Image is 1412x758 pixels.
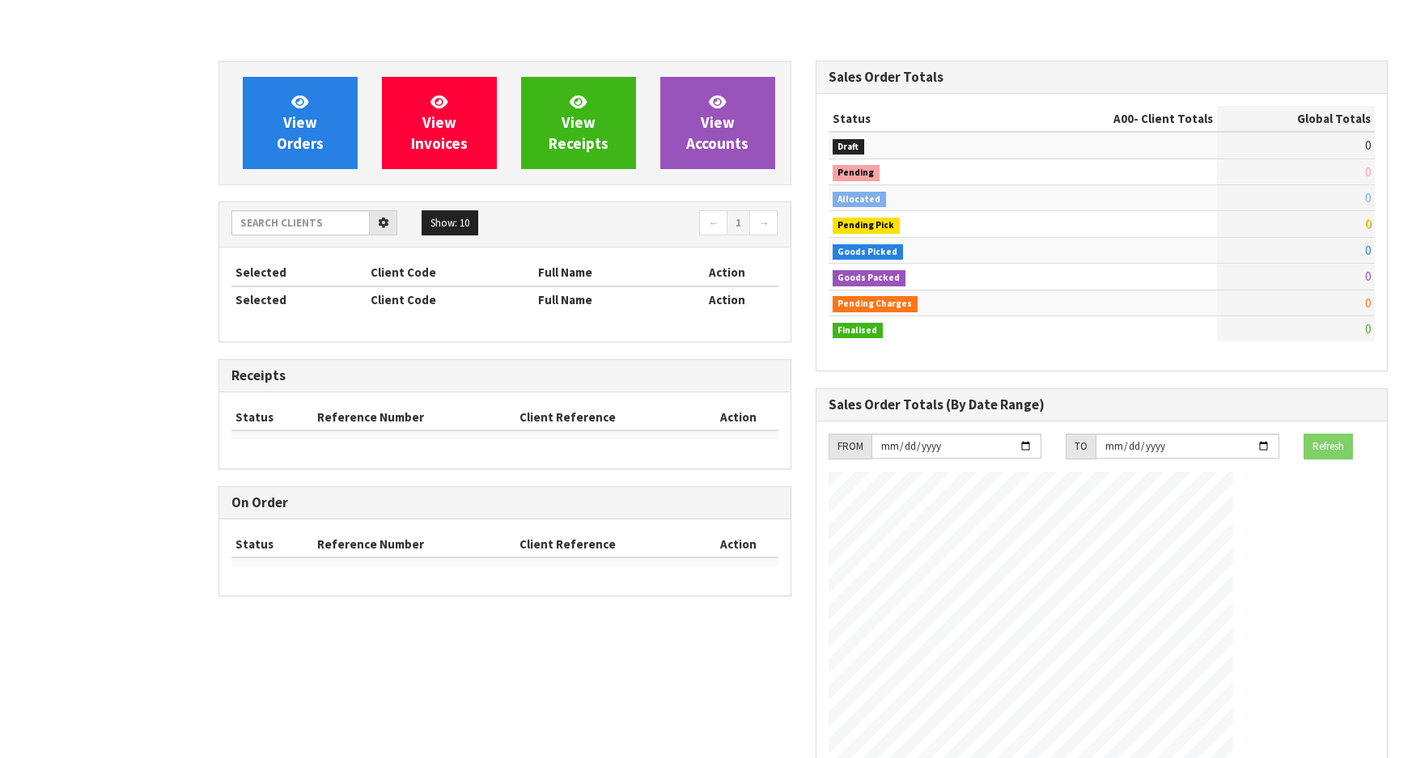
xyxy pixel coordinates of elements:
[367,260,535,286] th: Client Code
[833,139,865,155] span: Draft
[829,70,1376,85] h3: Sales Order Totals
[833,218,901,234] span: Pending Pick
[1365,138,1371,153] span: 0
[1009,106,1217,132] th: - Client Totals
[277,92,324,153] span: View Orders
[1365,295,1371,311] span: 0
[699,210,727,236] a: ←
[699,404,778,430] th: Action
[367,286,535,312] th: Client Code
[515,404,700,430] th: Client Reference
[1217,106,1375,132] th: Global Totals
[829,397,1376,413] h3: Sales Order Totals (By Date Range)
[1113,111,1134,126] span: A00
[660,77,775,169] a: ViewAccounts
[231,286,367,312] th: Selected
[231,260,367,286] th: Selected
[313,531,515,557] th: Reference Number
[1365,164,1371,180] span: 0
[829,106,1009,132] th: Status
[1066,434,1096,459] div: TO
[1365,190,1371,205] span: 0
[1365,269,1371,284] span: 0
[686,92,748,153] span: View Accounts
[382,77,497,169] a: ViewInvoices
[549,92,608,153] span: View Receipts
[676,260,778,286] th: Action
[727,210,750,236] a: 1
[829,434,871,459] div: FROM
[833,165,880,181] span: Pending
[534,260,676,286] th: Full Name
[231,531,313,557] th: Status
[1365,216,1371,231] span: 0
[833,323,884,339] span: Finalised
[833,244,904,260] span: Goods Picked
[231,368,778,383] h3: Receipts
[231,495,778,510] h3: On Order
[1365,321,1371,337] span: 0
[515,531,700,557] th: Client Reference
[749,210,778,236] a: →
[699,531,778,557] th: Action
[833,270,906,286] span: Goods Packed
[243,77,358,169] a: ViewOrders
[231,404,313,430] th: Status
[422,210,478,236] button: Show: 10
[231,210,370,235] input: Search clients
[313,404,515,430] th: Reference Number
[517,210,778,239] nav: Page navigation
[676,286,778,312] th: Action
[534,286,676,312] th: Full Name
[833,192,887,208] span: Allocated
[833,296,918,312] span: Pending Charges
[1304,434,1353,459] button: Refresh
[1365,243,1371,258] span: 0
[411,92,468,153] span: View Invoices
[521,77,636,169] a: ViewReceipts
